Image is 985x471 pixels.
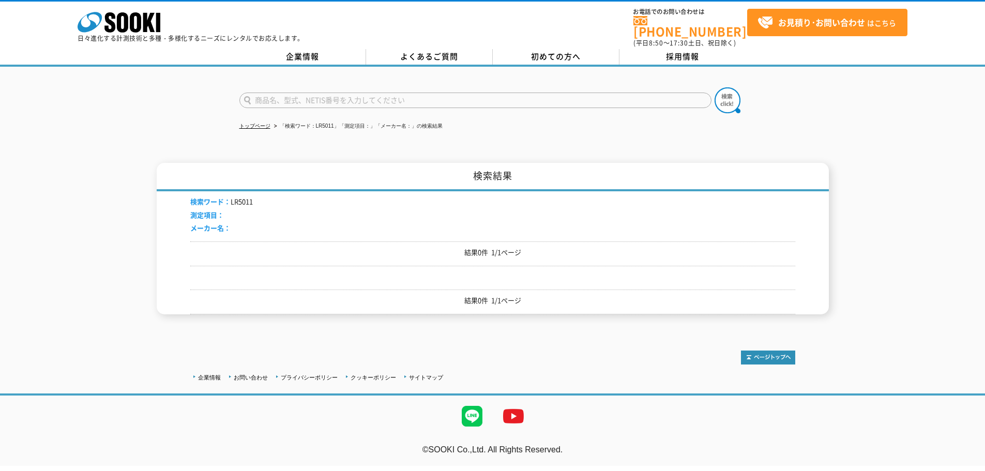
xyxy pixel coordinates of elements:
[198,374,221,381] a: 企業情報
[633,16,747,37] a: [PHONE_NUMBER]
[351,374,396,381] a: クッキーポリシー
[78,35,304,41] p: 日々進化する計測技術と多種・多様化するニーズにレンタルでお応えします。
[239,93,711,108] input: 商品名、型式、NETIS番号を入力してください
[190,223,231,233] span: メーカー名：
[619,49,746,65] a: 採用情報
[670,38,688,48] span: 17:30
[239,123,270,129] a: トップページ
[493,49,619,65] a: 初めての方へ
[239,49,366,65] a: 企業情報
[649,38,663,48] span: 8:50
[409,374,443,381] a: サイトマップ
[157,163,829,191] h1: 検索結果
[190,196,253,207] li: LR5011
[633,38,736,48] span: (平日 ～ 土日、祝日除く)
[715,87,740,113] img: btn_search.png
[234,374,268,381] a: お問い合わせ
[366,49,493,65] a: よくあるご質問
[190,295,795,306] p: 結果0件 1/1ページ
[633,9,747,15] span: お電話でのお問い合わせは
[190,210,224,220] span: 測定項目：
[747,9,907,36] a: お見積り･お問い合わせはこちら
[190,247,795,258] p: 結果0件 1/1ページ
[272,121,443,132] li: 「検索ワード：LR5011」「測定項目：」「メーカー名：」の検索結果
[493,396,534,437] img: YouTube
[945,455,985,464] a: テストMail
[190,196,231,206] span: 検索ワード：
[778,16,865,28] strong: お見積り･お問い合わせ
[757,15,896,31] span: はこちら
[451,396,493,437] img: LINE
[741,351,795,364] img: トップページへ
[531,51,581,62] span: 初めての方へ
[281,374,338,381] a: プライバシーポリシー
